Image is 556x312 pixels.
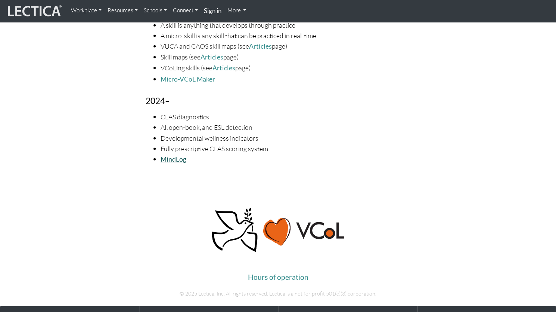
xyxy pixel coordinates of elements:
a: Workplace [68,3,105,18]
li: A skill is anything that develops through practice [161,20,411,30]
li: AI, open-book, and ESL detection [161,122,411,132]
h4: 2024– [146,97,411,106]
a: Schools [141,3,170,18]
li: Fully prescriptive CLAS scoring system [161,143,411,154]
li: A micro-skill is any skill that can be practiced in real-time [161,30,411,41]
a: Hours of operation [248,273,308,281]
li: VCoLing skills (see page) [161,62,411,73]
li: VUCA and CAOS skill maps (see page) [161,41,411,52]
a: Connect [170,3,201,18]
li: Skill maps (see page) [161,52,411,62]
img: Peace, love, VCoL [209,207,346,253]
a: Articles [201,53,223,61]
a: Sign in [201,3,224,19]
a: Micro-VCoL Maker [161,75,215,83]
strong: Sign in [204,7,221,15]
a: Articles [249,42,272,50]
a: Resources [105,3,141,18]
li: Developmental wellness indicators [161,133,411,143]
a: MindLog [161,155,186,163]
p: © 2025 Lectica, Inc. All rights reserved. Lectica is a not for profit 501(c)(3) corporation. [71,289,485,298]
li: CLAS diagnostics [161,111,411,122]
a: Articles [212,64,235,72]
img: lecticalive [6,4,62,18]
a: More [224,3,249,18]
